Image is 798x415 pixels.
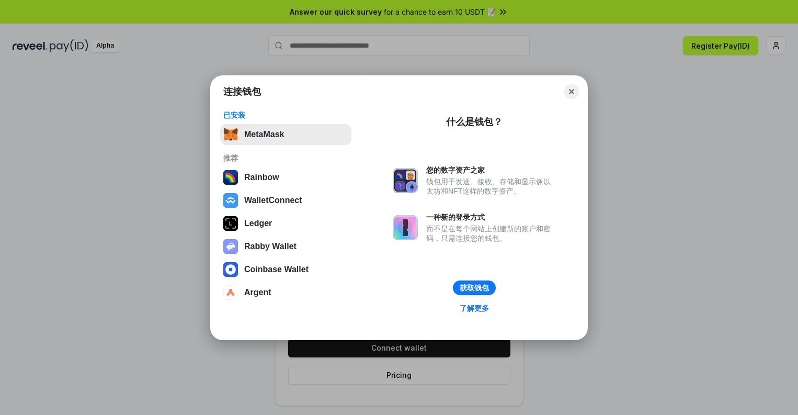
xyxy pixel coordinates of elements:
div: MetaMask [244,130,284,139]
img: svg+xml,%3Csvg%20xmlns%3D%22http%3A%2F%2Fwww.w3.org%2F2000%2Fsvg%22%20fill%3D%22none%22%20viewBox... [393,168,418,193]
button: Rainbow [220,167,351,188]
img: svg+xml,%3Csvg%20xmlns%3D%22http%3A%2F%2Fwww.w3.org%2F2000%2Fsvg%22%20fill%3D%22none%22%20viewBox... [223,239,238,254]
div: Ledger [244,219,272,228]
div: 一种新的登录方式 [426,212,556,222]
div: 您的数字资产之家 [426,165,556,175]
button: WalletConnect [220,190,351,211]
div: 钱包用于发送、接收、存储和显示像以太坊和NFT这样的数字资产。 [426,177,556,196]
div: 已安装 [223,110,348,120]
button: Close [564,84,579,99]
button: MetaMask [220,124,351,145]
img: svg+xml,%3Csvg%20width%3D%22120%22%20height%3D%22120%22%20viewBox%3D%220%200%20120%20120%22%20fil... [223,170,238,185]
div: 获取钱包 [460,283,489,293]
button: Coinbase Wallet [220,259,351,280]
img: svg+xml,%3Csvg%20width%3D%2228%22%20height%3D%2228%22%20viewBox%3D%220%200%2028%2028%22%20fill%3D... [223,193,238,208]
h1: 连接钱包 [223,85,261,98]
a: 了解更多 [453,301,495,315]
div: 推荐 [223,153,348,163]
button: Rabby Wallet [220,236,351,257]
img: svg+xml,%3Csvg%20xmlns%3D%22http%3A%2F%2Fwww.w3.org%2F2000%2Fsvg%22%20fill%3D%22none%22%20viewBox... [393,215,418,240]
img: svg+xml,%3Csvg%20width%3D%2228%22%20height%3D%2228%22%20viewBox%3D%220%200%2028%2028%22%20fill%3D... [223,285,238,300]
div: Argent [244,288,271,297]
img: svg+xml,%3Csvg%20width%3D%2228%22%20height%3D%2228%22%20viewBox%3D%220%200%2028%2028%22%20fill%3D... [223,262,238,277]
div: 什么是钱包？ [446,116,503,128]
div: 而不是在每个网站上创建新的账户和密码，只需连接您的钱包。 [426,224,556,243]
div: WalletConnect [244,196,302,205]
img: svg+xml,%3Csvg%20fill%3D%22none%22%20height%3D%2233%22%20viewBox%3D%220%200%2035%2033%22%20width%... [223,127,238,142]
div: Rabby Wallet [244,242,297,251]
div: Rainbow [244,173,279,182]
div: Coinbase Wallet [244,265,309,274]
button: 获取钱包 [453,281,496,295]
img: svg+xml,%3Csvg%20xmlns%3D%22http%3A%2F%2Fwww.w3.org%2F2000%2Fsvg%22%20width%3D%2228%22%20height%3... [223,216,238,231]
button: Ledger [220,213,351,234]
div: 了解更多 [460,304,489,313]
button: Argent [220,282,351,303]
